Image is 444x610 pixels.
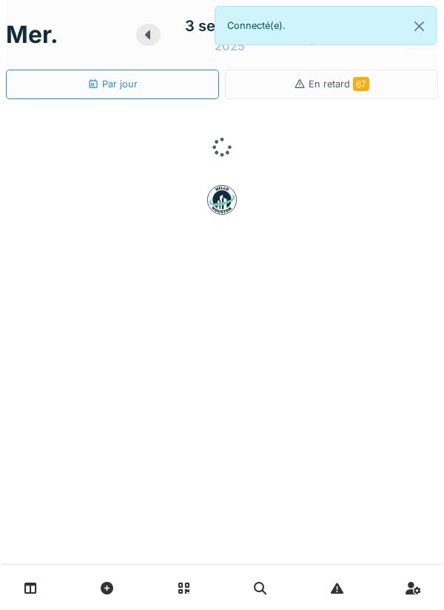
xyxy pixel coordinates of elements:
[215,37,245,55] div: 2025
[403,7,436,46] button: Close
[309,78,369,90] span: En retard
[87,77,138,91] div: Par jour
[353,77,369,91] span: 67
[215,6,437,45] div: Connecté(e).
[6,21,58,49] h1: mer.
[185,15,275,37] div: 3 septembre
[207,185,237,215] img: badge-BVDL4wpA.svg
